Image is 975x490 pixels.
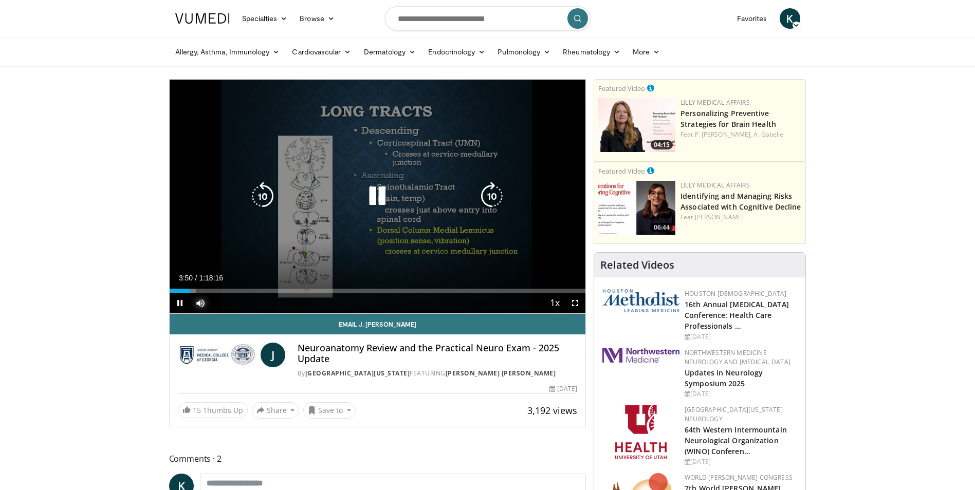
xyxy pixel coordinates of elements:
h4: Related Videos [600,259,674,271]
a: Lilly Medical Affairs [680,181,750,190]
a: K [780,8,800,29]
div: [DATE] [685,389,797,399]
a: [GEOGRAPHIC_DATA][US_STATE] Neurology [685,405,783,423]
a: [PERSON_NAME] [PERSON_NAME] [446,369,556,378]
a: J [261,343,285,367]
span: 04:15 [651,140,673,149]
div: Feat. [680,130,801,139]
span: 1:18:16 [199,274,223,282]
a: Endocrinology [422,42,491,62]
img: 2a462fb6-9365-492a-ac79-3166a6f924d8.png.150x105_q85_autocrop_double_scale_upscale_version-0.2.jpg [602,348,679,363]
button: Save to [303,402,356,419]
a: Dermatology [358,42,422,62]
img: c3be7821-a0a3-4187-927a-3bb177bd76b4.png.150x105_q85_crop-smart_upscale.jpg [598,98,675,152]
div: Progress Bar [170,289,586,293]
div: By FEATURING [298,369,577,378]
span: 06:44 [651,223,673,232]
a: Allergy, Asthma, Immunology [169,42,286,62]
a: Lilly Medical Affairs [680,98,750,107]
video-js: Video Player [170,80,586,314]
a: Pulmonology [491,42,557,62]
div: Feat. [680,213,801,222]
button: Pause [170,293,190,313]
button: Playback Rate [544,293,565,313]
small: Featured Video [598,84,645,93]
a: 04:15 [598,98,675,152]
a: Personalizing Preventive Strategies for Brain Health [680,108,776,129]
img: Medical College of Georgia - Augusta University [178,343,256,367]
span: 3:50 [179,274,193,282]
a: Favorites [731,8,774,29]
a: Northwestern Medicine Neurology and [MEDICAL_DATA] [685,348,790,366]
a: Identifying and Managing Risks Associated with Cognitive Decline [680,191,801,212]
a: Specialties [236,8,294,29]
img: f6362829-b0a3-407d-a044-59546adfd345.png.150x105_q85_autocrop_double_scale_upscale_version-0.2.png [615,405,667,459]
img: VuMedi Logo [175,13,230,24]
a: 06:44 [598,181,675,235]
span: / [195,274,197,282]
span: Comments 2 [169,452,586,465]
input: Search topics, interventions [385,6,591,31]
a: [GEOGRAPHIC_DATA][US_STATE] [305,369,410,378]
a: Browse [293,8,341,29]
h4: Neuroanatomy Review and the Practical Neuro Exam - 2025 Update [298,343,577,365]
a: Houston [DEMOGRAPHIC_DATA] [685,289,786,298]
img: fc5f84e2-5eb7-4c65-9fa9-08971b8c96b8.jpg.150x105_q85_crop-smart_upscale.jpg [598,181,675,235]
img: 5e4488cc-e109-4a4e-9fd9-73bb9237ee91.png.150x105_q85_autocrop_double_scale_upscale_version-0.2.png [602,289,679,312]
a: Updates in Neurology Symposium 2025 [685,368,763,388]
small: Featured Video [598,166,645,176]
a: Cardiovascular [286,42,357,62]
a: P. [PERSON_NAME], [695,130,752,139]
a: [PERSON_NAME] [695,213,744,221]
a: 64th Western Intermountain Neurological Organization (WINO) Conferen… [685,425,787,456]
div: [DATE] [685,332,797,342]
button: Mute [190,293,211,313]
div: [DATE] [685,457,797,466]
span: 15 [193,405,201,415]
a: A. Gabelle [753,130,783,139]
a: Email J. [PERSON_NAME] [170,314,586,334]
button: Fullscreen [565,293,585,313]
a: 16th Annual [MEDICAL_DATA] Conference: Health Care Professionals … [685,299,789,331]
a: Rheumatology [557,42,627,62]
a: More [627,42,666,62]
a: 15 Thumbs Up [178,402,248,418]
div: [DATE] [549,384,577,393]
span: 3,192 views [527,404,577,417]
button: Share [252,402,300,419]
a: World [PERSON_NAME] Congress [685,473,793,482]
